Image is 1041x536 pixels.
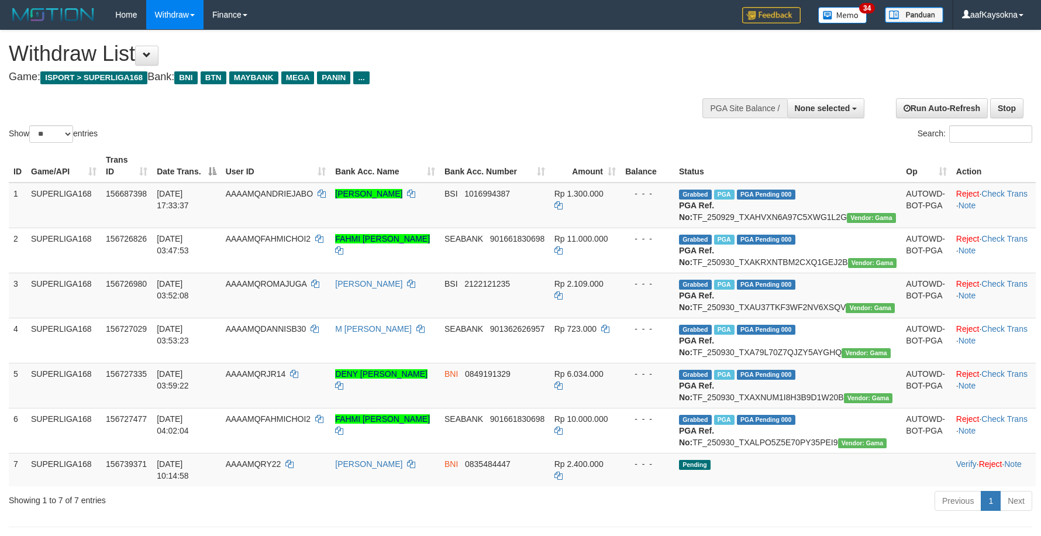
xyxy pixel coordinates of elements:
[490,234,544,243] span: Copy 901661830698 to clipboard
[40,71,147,84] span: ISPORT > SUPERLIGA168
[956,189,980,198] a: Reject
[901,149,951,183] th: Op: activate to sort column ascending
[335,279,402,288] a: [PERSON_NAME]
[737,280,795,290] span: PGA Pending
[842,348,891,358] span: Vendor URL: https://trx31.1velocity.biz
[465,459,511,469] span: Copy 0835484447 to clipboard
[554,279,604,288] span: Rp 2.109.000
[26,318,101,363] td: SUPERLIGA168
[9,149,26,183] th: ID
[885,7,943,23] img: panduan.png
[787,98,865,118] button: None selected
[9,183,26,228] td: 1
[901,408,951,453] td: AUTOWD-BOT-PGA
[981,279,1028,288] a: Check Trans
[679,336,714,357] b: PGA Ref. No:
[714,325,735,335] span: Marked by aafandaneth
[959,201,976,210] a: Note
[444,324,483,334] span: SEABANK
[106,279,147,288] span: 156726980
[550,149,621,183] th: Amount: activate to sort column ascending
[901,363,951,408] td: AUTOWD-BOT-PGA
[956,459,977,469] a: Verify
[838,438,887,448] span: Vendor URL: https://trx31.1velocity.biz
[737,415,795,425] span: PGA Pending
[554,414,608,424] span: Rp 10.000.000
[952,183,1036,228] td: · ·
[101,149,152,183] th: Trans ID: activate to sort column ascending
[737,325,795,335] span: PGA Pending
[679,415,712,425] span: Grabbed
[444,414,483,424] span: SEABANK
[226,369,286,379] span: AAAAMQRJR14
[818,7,867,23] img: Button%20Memo.svg
[848,258,897,268] span: Vendor URL: https://trx31.1velocity.biz
[157,459,189,480] span: [DATE] 10:14:58
[896,98,988,118] a: Run Auto-Refresh
[702,98,787,118] div: PGA Site Balance /
[981,324,1028,334] a: Check Trans
[742,7,801,23] img: Feedback.jpg
[335,234,430,243] a: FAHMI [PERSON_NAME]
[674,363,901,408] td: TF_250930_TXAXNUM1I8H3B9D1W20B
[554,324,597,334] span: Rp 723.000
[444,459,458,469] span: BNI
[795,104,850,113] span: None selected
[464,189,510,198] span: Copy 1016994387 to clipboard
[990,98,1023,118] a: Stop
[106,324,147,334] span: 156727029
[981,189,1028,198] a: Check Trans
[9,125,98,143] label: Show entries
[106,234,147,243] span: 156726826
[26,183,101,228] td: SUPERLIGA168
[444,189,458,198] span: BSI
[106,459,147,469] span: 156739371
[29,125,73,143] select: Showentries
[201,71,226,84] span: BTN
[157,324,189,345] span: [DATE] 03:53:23
[490,414,544,424] span: Copy 901661830698 to clipboard
[714,370,735,380] span: Marked by aafnonsreyleab
[157,369,189,390] span: [DATE] 03:59:22
[335,369,428,379] a: DENY [PERSON_NAME]
[335,459,402,469] a: [PERSON_NAME]
[554,369,604,379] span: Rp 6.034.000
[935,491,981,511] a: Previous
[157,279,189,300] span: [DATE] 03:52:08
[674,183,901,228] td: TF_250929_TXAHVXN6A97C5XWG1L2G
[157,234,189,255] span: [DATE] 03:47:53
[714,190,735,200] span: Marked by aafsoycanthlai
[444,279,458,288] span: BSI
[952,273,1036,318] td: · ·
[859,3,875,13] span: 34
[956,324,980,334] a: Reject
[9,228,26,273] td: 2
[9,490,425,506] div: Showing 1 to 7 of 7 entries
[465,369,511,379] span: Copy 0849191329 to clipboard
[959,426,976,435] a: Note
[737,235,795,245] span: PGA Pending
[959,246,976,255] a: Note
[444,234,483,243] span: SEABANK
[554,459,604,469] span: Rp 2.400.000
[679,381,714,402] b: PGA Ref. No:
[226,189,313,198] span: AAAAMQANDRIEJABO
[335,189,402,198] a: [PERSON_NAME]
[157,414,189,435] span: [DATE] 04:02:04
[9,363,26,408] td: 5
[26,363,101,408] td: SUPERLIGA168
[1000,491,1032,511] a: Next
[26,149,101,183] th: Game/API: activate to sort column ascending
[353,71,369,84] span: ...
[625,413,670,425] div: - - -
[9,71,682,83] h4: Game: Bank:
[956,414,980,424] a: Reject
[714,415,735,425] span: Marked by aafandaneth
[226,234,311,243] span: AAAAMQFAHMICHOI2
[956,369,980,379] a: Reject
[625,323,670,335] div: - - -
[554,189,604,198] span: Rp 1.300.000
[625,278,670,290] div: - - -
[737,370,795,380] span: PGA Pending
[714,235,735,245] span: Marked by aafandaneth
